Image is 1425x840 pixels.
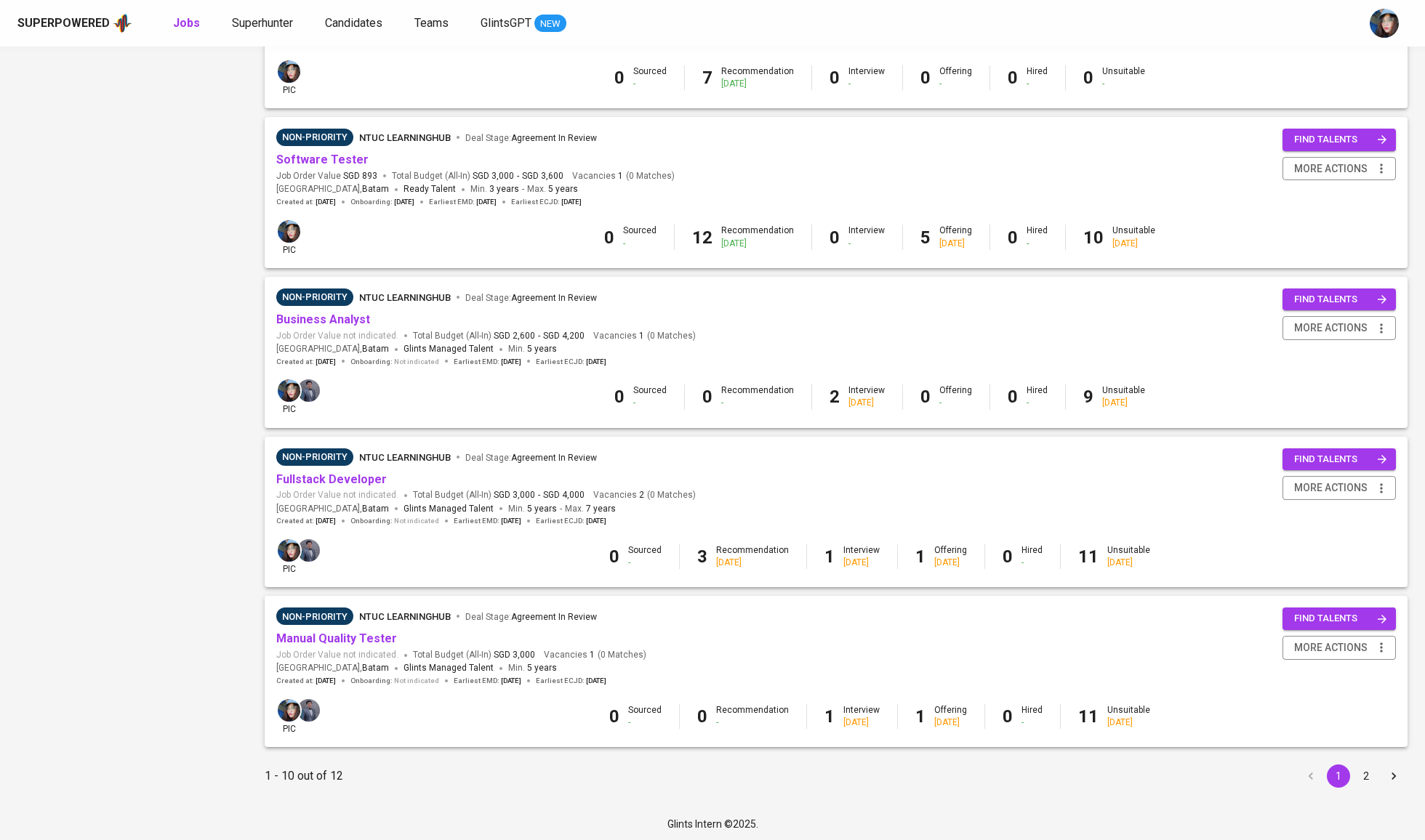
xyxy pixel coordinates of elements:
[830,387,840,407] b: 2
[1282,636,1396,660] button: more actions
[702,68,712,88] b: 7
[1008,68,1018,88] b: 0
[915,706,926,727] b: 1
[1021,716,1043,729] div: -
[848,65,885,90] div: Interview
[511,453,597,463] span: Agreement In Review
[276,312,370,326] a: Business Analyst
[508,663,557,673] span: Min.
[721,78,794,90] div: [DATE]
[1102,397,1145,409] div: [DATE]
[404,344,494,354] span: Glints Managed Talent
[276,129,353,146] div: Sufficient Talents in Pipeline
[276,538,302,576] div: pic
[489,184,519,194] span: 3 years
[843,704,880,729] div: Interview
[362,182,389,197] span: Batam
[1027,384,1048,409] div: Hired
[278,379,300,402] img: diazagista@glints.com
[350,197,414,207] span: Onboarding :
[511,612,597,622] span: Agreement In Review
[1102,65,1145,90] div: Unsuitable
[276,472,387,486] a: Fullstack Developer
[494,649,535,661] span: SGD 3,000
[325,15,385,33] a: Candidates
[276,661,389,676] span: [GEOGRAPHIC_DATA] ,
[1107,557,1150,569] div: [DATE]
[359,611,451,622] span: NTUC LearningHub
[413,330,585,342] span: Total Budget (All-In)
[716,704,789,729] div: Recommendation
[721,238,794,250] div: [DATE]
[1282,129,1396,151] button: find talents
[633,397,667,409] div: -
[494,330,535,342] span: SGD 2,600
[628,544,662,569] div: Sourced
[276,153,369,166] a: Software Tester
[265,767,343,785] p: 1 - 10 out of 12
[848,384,885,409] div: Interview
[623,225,657,249] div: Sourced
[473,170,514,182] span: SGD 3,000
[586,516,606,526] span: [DATE]
[939,65,972,90] div: Offering
[470,184,519,194] span: Min.
[1083,387,1093,407] b: 9
[517,170,519,182] span: -
[934,716,967,729] div: [DATE]
[232,15,296,33] a: Superhunter
[1003,706,1013,727] b: 0
[1294,479,1368,497] span: more actions
[1282,607,1396,630] button: find talents
[278,699,300,722] img: diazagista@glints.com
[848,397,885,409] div: [DATE]
[454,357,521,367] span: Earliest EMD :
[508,344,557,354] span: Min.
[316,357,336,367] span: [DATE]
[362,342,389,357] span: Batam
[1112,238,1155,250] div: [DATE]
[934,557,967,569] div: [DATE]
[278,539,300,562] img: diazagista@glints.com
[721,397,794,409] div: -
[359,292,451,303] span: NTUC LearningHub
[848,225,885,249] div: Interview
[278,220,300,243] img: diazagista@glints.com
[534,17,566,31] span: NEW
[404,663,494,673] span: Glints Managed Talent
[1294,160,1368,178] span: more actions
[1297,764,1408,788] nav: pagination navigation
[404,184,456,194] span: Ready Talent
[276,182,389,197] span: [GEOGRAPHIC_DATA] ,
[1294,132,1387,148] span: find talents
[350,516,439,526] span: Onboarding :
[536,516,606,526] span: Earliest ECJD :
[586,504,616,514] span: 7 years
[1327,764,1350,788] button: page 1
[276,290,353,304] span: Non-Priority
[939,397,972,409] div: -
[362,661,389,676] span: Batam
[1107,544,1150,569] div: Unsuitable
[522,170,563,182] span: SGD 3,600
[17,15,110,32] div: Superpowered
[297,379,320,402] img: jhon@glints.com
[276,448,353,466] div: Sufficient Talents in Pipeline
[633,384,667,409] div: Sourced
[939,225,972,249] div: Offering
[394,197,414,207] span: [DATE]
[173,15,203,33] a: Jobs
[465,612,597,622] span: Deal Stage :
[316,676,336,686] span: [DATE]
[429,197,497,207] span: Earliest EMD :
[920,68,931,88] b: 0
[481,15,566,33] a: GlintsGPT NEW
[297,699,320,722] img: jhon@glints.com
[848,78,885,90] div: -
[565,504,616,514] span: Max.
[1021,557,1043,569] div: -
[843,544,880,569] div: Interview
[623,238,657,250] div: -
[501,357,521,367] span: [DATE]
[721,225,794,249] div: Recommendation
